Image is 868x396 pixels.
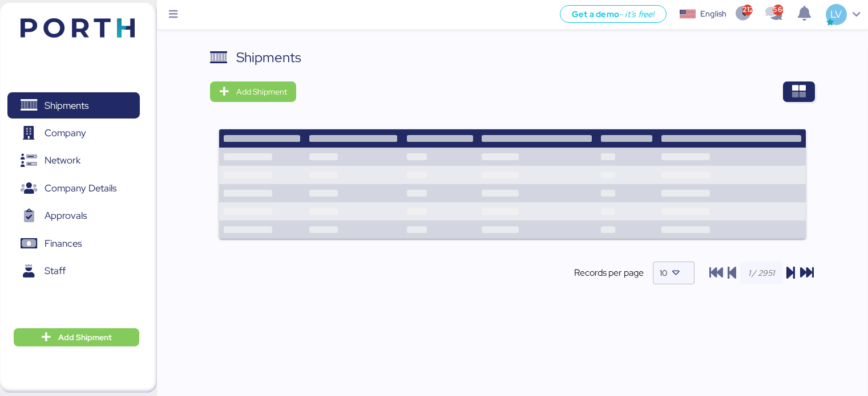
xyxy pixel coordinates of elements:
span: Network [45,152,80,169]
a: Shipments [7,92,140,119]
span: Staff [45,263,66,279]
span: Finances [45,235,82,252]
a: Finances [7,231,140,257]
div: English [700,8,726,20]
button: Menu [164,5,183,25]
a: Company [7,120,140,146]
span: Shipments [45,97,88,114]
button: Add Shipment [14,328,139,346]
span: 10 [660,268,667,278]
span: Company Details [45,180,116,197]
a: Company Details [7,175,140,202]
span: Add Shipment [58,330,112,344]
input: 1 / 2951 [740,262,783,284]
span: Company [45,125,86,141]
span: Add Shipment [236,85,287,99]
a: Staff [7,258,140,284]
span: LV [830,7,842,22]
span: Records per page [574,266,644,280]
span: Approvals [45,207,87,224]
a: Approvals [7,203,140,229]
div: Shipments [236,47,301,68]
a: Network [7,148,140,174]
button: Add Shipment [210,81,296,102]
